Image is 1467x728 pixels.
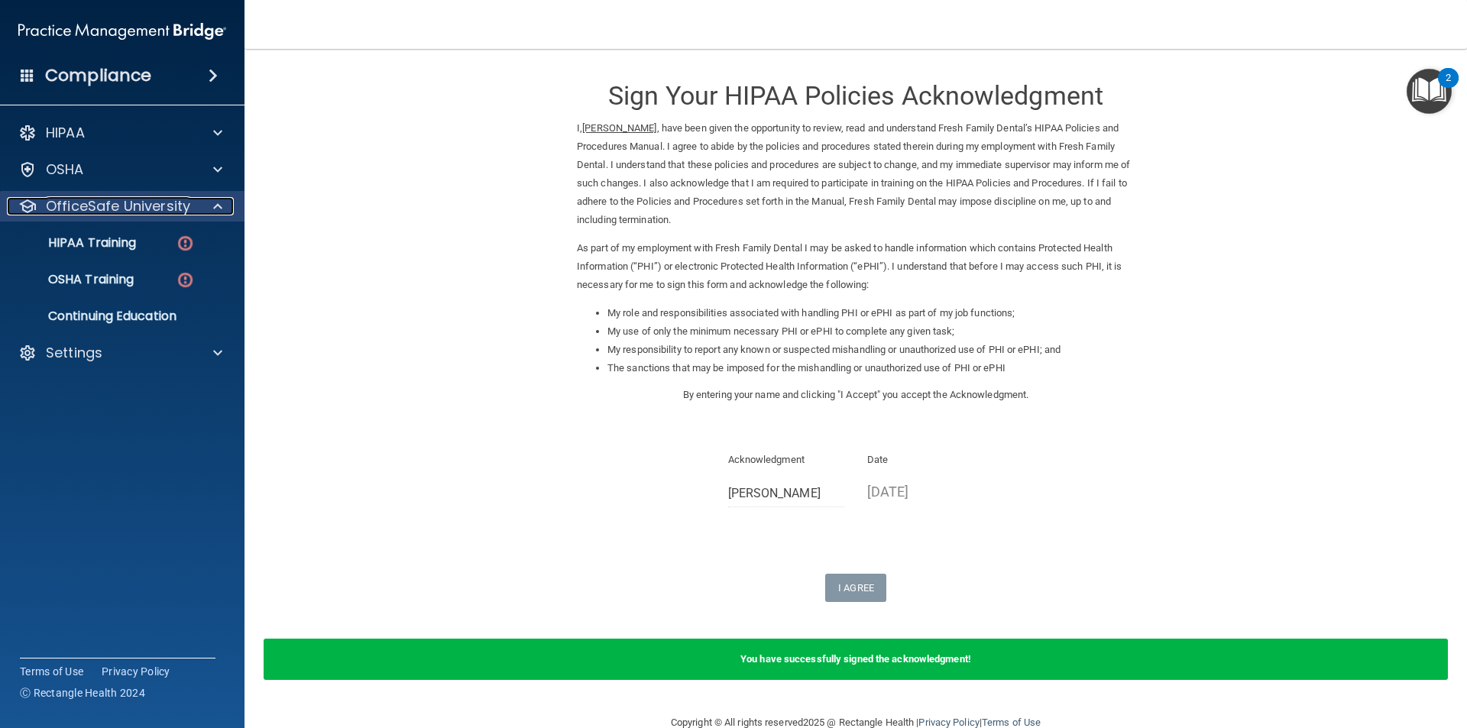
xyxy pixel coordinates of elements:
[607,359,1135,377] li: The sanctions that may be imposed for the mishandling or unauthorized use of PHI or ePHI
[18,197,222,215] a: OfficeSafe University
[577,119,1135,229] p: I, , have been given the opportunity to review, read and understand Fresh Family Dental’s HIPAA P...
[867,479,984,504] p: [DATE]
[1446,78,1451,98] div: 2
[45,65,151,86] h4: Compliance
[46,197,190,215] p: OfficeSafe University
[20,685,145,700] span: Ⓒ Rectangle Health 2024
[18,160,222,179] a: OSHA
[577,82,1135,110] h3: Sign Your HIPAA Policies Acknowledgment
[577,239,1135,294] p: As part of my employment with Fresh Family Dental I may be asked to handle information which cont...
[176,234,195,253] img: danger-circle.6113f641.png
[867,451,984,469] p: Date
[825,574,886,602] button: I Agree
[176,270,195,290] img: danger-circle.6113f641.png
[607,341,1135,359] li: My responsibility to report any known or suspected mishandling or unauthorized use of PHI or ePHI...
[982,717,1041,728] a: Terms of Use
[10,272,134,287] p: OSHA Training
[18,344,222,362] a: Settings
[18,124,222,142] a: HIPAA
[918,717,979,728] a: Privacy Policy
[1407,69,1452,114] button: Open Resource Center, 2 new notifications
[728,451,845,469] p: Acknowledgment
[728,479,845,507] input: Full Name
[607,304,1135,322] li: My role and responsibilities associated with handling PHI or ePHI as part of my job functions;
[18,16,226,47] img: PMB logo
[10,309,219,324] p: Continuing Education
[46,344,102,362] p: Settings
[740,653,971,665] b: You have successfully signed the acknowledgment!
[577,386,1135,404] p: By entering your name and clicking "I Accept" you accept the Acknowledgment.
[10,235,136,251] p: HIPAA Training
[607,322,1135,341] li: My use of only the minimum necessary PHI or ePHI to complete any given task;
[102,664,170,679] a: Privacy Policy
[20,664,83,679] a: Terms of Use
[46,160,84,179] p: OSHA
[46,124,85,142] p: HIPAA
[582,122,656,134] ins: [PERSON_NAME]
